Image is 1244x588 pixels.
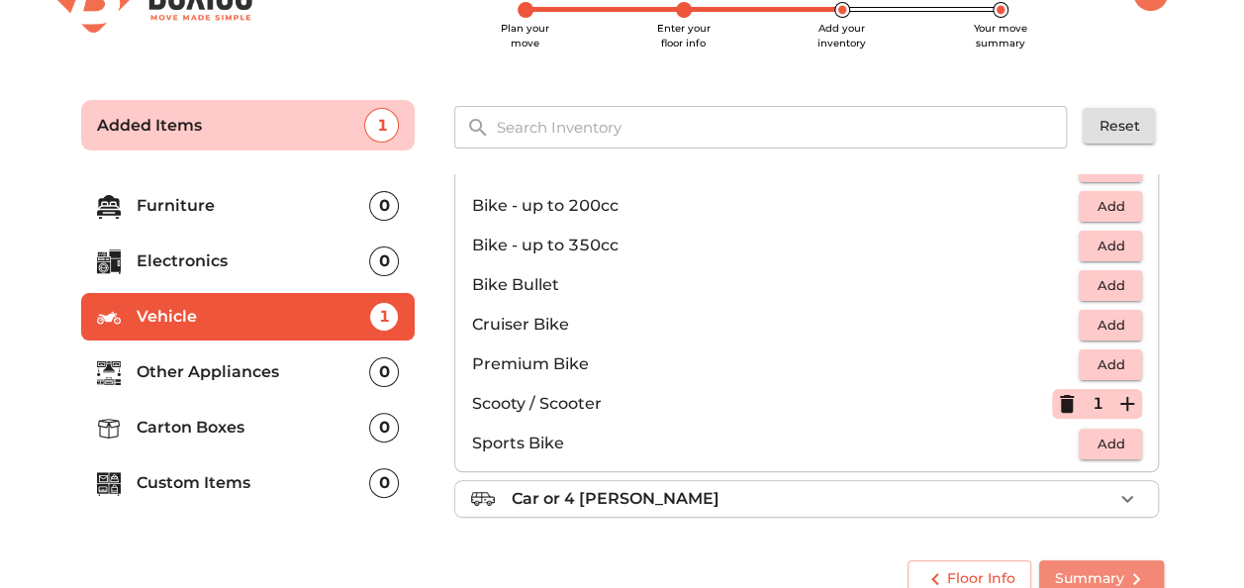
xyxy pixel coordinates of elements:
div: 0 [369,191,399,221]
span: Add [1089,195,1132,218]
p: Bike - up to 200cc [471,194,1079,218]
p: Car or 4 [PERSON_NAME] [511,487,718,511]
span: Add [1089,433,1132,455]
button: Delete Item [1052,389,1082,419]
p: Cruiser Bike [471,313,1079,337]
span: Plan your move [501,22,549,49]
span: Your move summary [974,22,1027,49]
p: Electronics [137,249,370,273]
span: Add [1089,314,1132,337]
div: 0 [369,468,399,498]
p: Added Items [97,114,365,138]
div: 0 [369,413,399,442]
span: Add your inventory [817,22,866,49]
p: Sports Bike [471,432,1079,455]
button: Reset [1083,108,1155,145]
p: Custom Items [137,471,370,495]
span: Enter your floor info [657,22,711,49]
p: Carton Boxes [137,416,370,440]
button: Add [1079,231,1142,261]
p: Bike Bullet [471,273,1079,297]
div: 0 [369,246,399,276]
div: 1 [364,108,399,143]
button: Add [1079,429,1142,459]
p: Other Appliances [137,360,370,384]
button: Add [1079,191,1142,222]
img: car [471,487,495,511]
span: Add [1089,353,1132,376]
button: Add Item [1112,389,1142,419]
button: Add [1079,310,1142,341]
div: 0 [369,357,399,387]
p: Scooty / Scooter [471,392,1052,416]
button: Add [1079,270,1142,301]
input: Search Inventory [484,106,1081,148]
span: Reset [1099,114,1139,139]
span: Add [1089,235,1132,257]
p: Vehicle [137,305,370,329]
span: Add [1089,274,1132,297]
p: Premium Bike [471,352,1079,376]
div: 1 [369,302,399,332]
button: Add [1079,349,1142,380]
p: Furniture [137,194,370,218]
p: 1 [1092,392,1102,416]
p: Bike - up to 350cc [471,234,1079,257]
